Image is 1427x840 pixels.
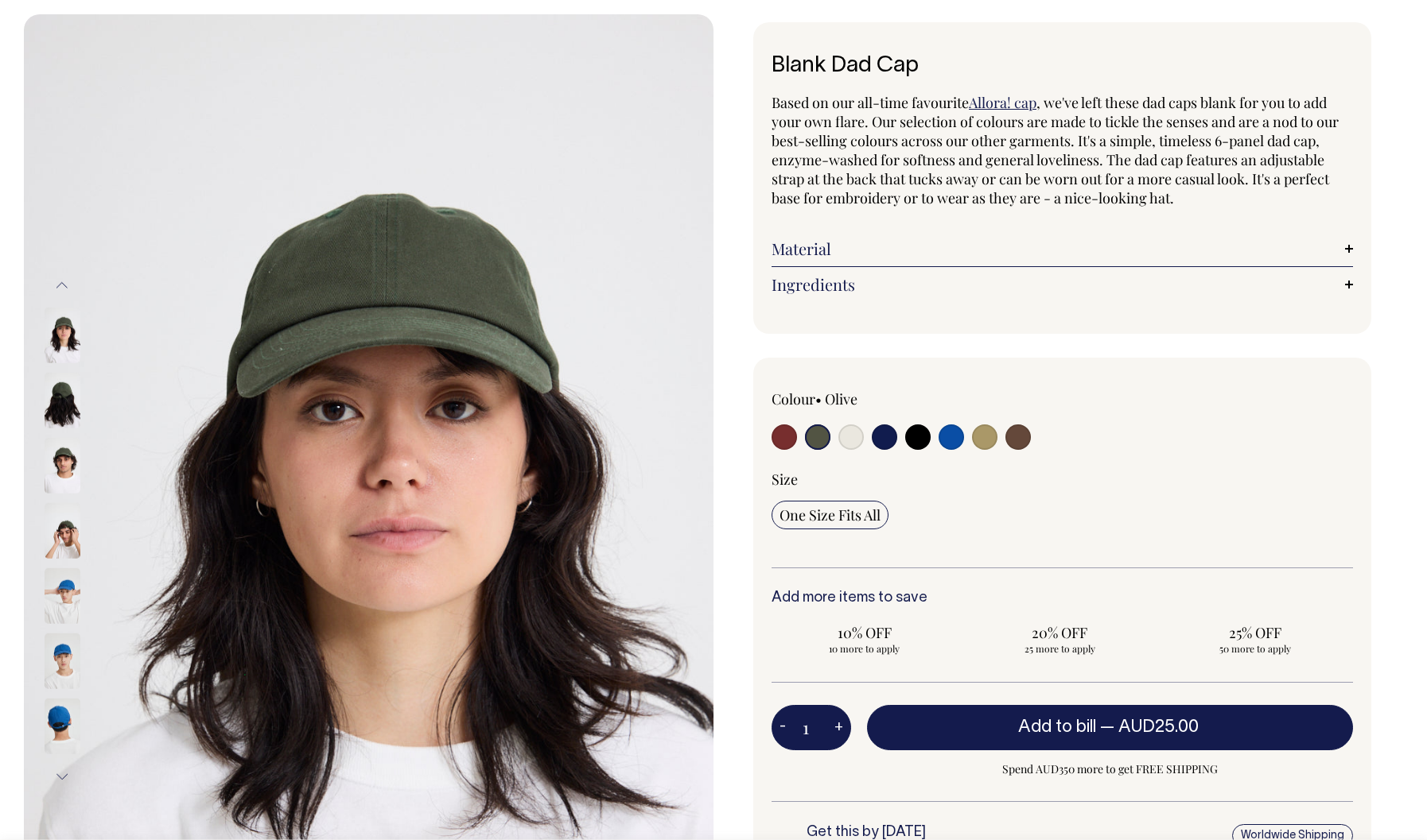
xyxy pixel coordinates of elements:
input: 10% OFF 10 more to apply [772,618,958,660]
label: Olive [825,389,857,408]
span: 20% OFF [975,623,1145,642]
div: Size [772,470,1353,489]
a: Allora! cap [969,93,1036,112]
span: Add to bill [1018,719,1096,735]
button: Next [50,759,74,795]
span: Based on our all-time favourite [772,93,969,112]
h6: Add more items to save [772,590,1353,606]
img: worker-blue [45,699,80,754]
input: 25% OFF 50 more to apply [1162,618,1348,660]
input: 20% OFF 25 more to apply [967,618,1153,660]
span: , we've left these dad caps blank for you to add your own flare. Our selection of colours are mad... [772,93,1339,207]
img: worker-blue [45,568,80,624]
input: One Size Fits All [772,501,888,529]
span: 25 more to apply [975,642,1145,655]
span: • [815,389,822,408]
span: 25% OFF [1170,623,1340,642]
h1: Blank Dad Cap [772,54,1353,79]
button: Add to bill —AUD25.00 [867,705,1353,749]
a: Ingredients [772,275,1353,294]
span: One Size Fits All [780,505,881,525]
span: — [1100,719,1203,735]
img: olive [45,503,80,559]
img: olive [45,308,80,363]
span: 10 more to apply [780,642,950,655]
span: 50 more to apply [1170,642,1340,655]
button: + [826,712,851,744]
button: Previous [50,267,74,303]
span: AUD25.00 [1118,719,1199,735]
a: Material [772,239,1353,258]
img: worker-blue [45,633,80,689]
img: olive [45,438,80,494]
div: Colour [772,389,1004,408]
img: olive [45,373,80,428]
span: 10% OFF [780,623,950,642]
button: - [772,712,794,744]
span: Spend AUD350 more to get FREE SHIPPING [867,760,1353,779]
